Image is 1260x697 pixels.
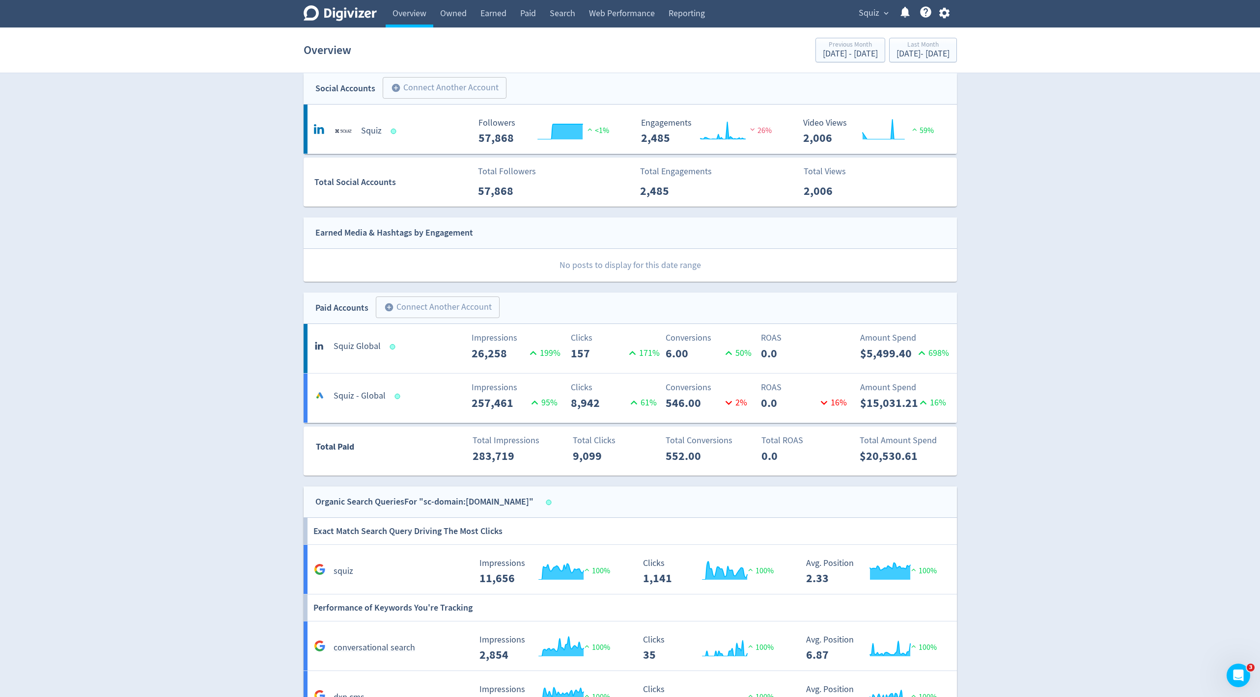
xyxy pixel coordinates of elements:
[478,182,534,200] p: 57,868
[882,9,891,18] span: expand_more
[334,565,353,577] h5: squiz
[304,374,957,423] a: Squiz - GlobalImpressions257,46195%Clicks8,94261%Conversions546.002%ROAS0.016%Amount Spend$15,031...
[909,643,919,650] img: positive-performance.svg
[823,41,878,50] div: Previous Month
[889,38,957,62] button: Last Month[DATE]- [DATE]
[896,41,950,50] div: Last Month
[472,345,527,362] p: 26,258
[304,324,957,373] a: Squiz GlobalImpressions26,258199%Clicks157171%Conversions6.0050%ROAS0.0Amount Spend$5,499.40698%
[761,331,850,345] p: ROAS
[582,643,592,650] img: positive-performance.svg
[376,296,500,318] button: Connect Another Account
[375,79,506,99] a: Connect Another Account
[627,396,657,409] p: 61 %
[313,518,503,544] h6: Exact Match Search Query Driving The Most Clicks
[1227,664,1250,687] iframe: Intercom live chat
[823,50,878,58] div: [DATE] - [DATE]
[626,347,660,360] p: 171 %
[391,129,399,134] span: Data last synced: 4 Sep 2025, 9:01pm (AEST)
[746,566,774,576] span: 100%
[798,118,946,144] svg: Video Views 2,006
[315,495,533,509] div: Organic Search Queries For "sc-domain:[DOMAIN_NAME]"
[860,331,949,345] p: Amount Spend
[478,165,536,178] p: Total Followers
[475,559,622,585] svg: Impressions 11,656
[860,447,916,465] p: $20,530.61
[474,118,621,144] svg: Followers ---
[1247,664,1255,671] span: 3
[915,347,949,360] p: 698 %
[910,126,920,133] img: positive-performance.svg
[860,381,949,394] p: Amount Spend
[361,125,382,137] h5: Squiz
[801,559,949,585] svg: Avg. Position 2.33
[582,566,610,576] span: 100%
[334,341,381,352] h5: Squiz Global
[314,563,326,575] svg: Google Analytics
[304,34,351,66] h1: Overview
[761,394,817,412] p: 0.0
[473,447,529,465] p: 283,719
[314,640,326,652] svg: Google Analytics
[573,447,629,465] p: 9,099
[314,175,471,189] div: Total Social Accounts
[746,566,756,573] img: positive-performance.svg
[804,182,860,200] p: 2,006
[666,381,755,394] p: Conversions
[909,643,937,652] span: 100%
[638,559,785,585] svg: Clicks 1,141
[761,381,850,394] p: ROAS
[304,545,957,594] a: squiz Impressions 11,656 Impressions 11,656 100% Clicks 1,141 Clicks 1,141 100% Avg. Position 2.3...
[909,566,919,573] img: positive-performance.svg
[582,566,592,573] img: positive-performance.svg
[748,126,757,133] img: negative-performance.svg
[761,345,817,362] p: 0.0
[666,447,722,465] p: 552.00
[748,126,772,135] span: 26%
[896,50,950,58] div: [DATE] - [DATE]
[315,301,368,315] div: Paid Accounts
[304,440,413,458] div: Total Paid
[472,331,560,345] p: Impressions
[909,566,937,576] span: 100%
[394,394,403,399] span: Data last synced: 5 Sep 2025, 7:01am (AEST)
[475,635,622,661] svg: Impressions 2,854
[910,126,934,135] span: 59%
[804,165,860,178] p: Total Views
[761,434,850,447] p: Total ROAS
[746,643,756,650] img: positive-performance.svg
[638,635,785,661] svg: Clicks 35
[571,331,660,345] p: Clicks
[666,434,755,447] p: Total Conversions
[472,381,560,394] p: Impressions
[585,126,595,133] img: positive-performance.svg
[666,345,722,362] p: 6.00
[860,345,915,362] p: $5,499.40
[384,302,394,312] span: add_circle
[746,643,774,652] span: 100%
[573,434,662,447] p: Total Clicks
[815,38,885,62] button: Previous Month[DATE] - [DATE]
[636,118,784,144] svg: Engagements 2,485
[546,500,554,505] span: Data last synced: 4 Sep 2025, 3:12pm (AEST)
[315,81,375,96] div: Social Accounts
[860,434,949,447] p: Total Amount Spend
[640,182,697,200] p: 2,485
[585,126,609,135] span: <1%
[368,298,500,318] a: Connect Another Account
[304,249,957,282] p: No posts to display for this date range
[582,643,610,652] span: 100%
[313,594,473,621] h6: Performance of Keywords You're Tracking
[334,390,386,402] h5: Squiz - Global
[722,347,752,360] p: 50 %
[666,331,755,345] p: Conversions
[473,434,561,447] p: Total Impressions
[304,621,957,671] a: conversational search Impressions 2,854 Impressions 2,854 100% Clicks 35 Clicks 35 100% Avg. Posi...
[304,105,957,154] a: Squiz undefinedSquiz Followers --- Followers 57,868 <1% Engagements 2,485 Engagements 2,485 26% V...
[314,339,326,350] svg: linkedin
[859,5,879,21] span: Squiz
[917,396,946,409] p: 16 %
[472,394,528,412] p: 257,461
[817,396,847,409] p: 16 %
[801,635,949,661] svg: Avg. Position 6.87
